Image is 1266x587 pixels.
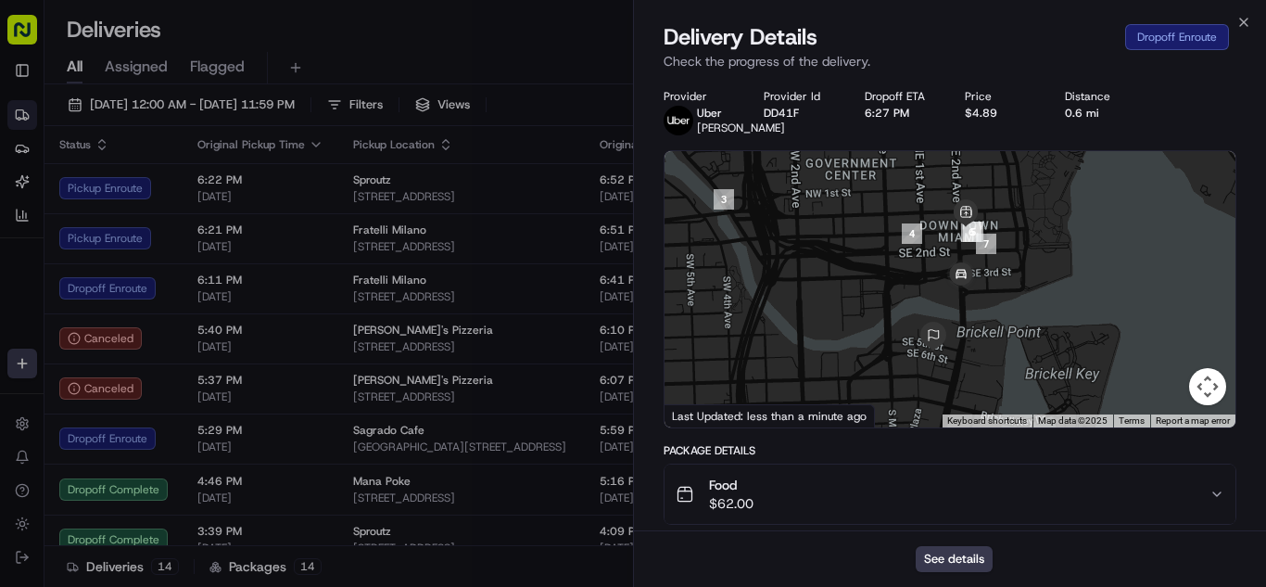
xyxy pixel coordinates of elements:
a: Report a map error [1156,415,1230,426]
div: Dropoff ETA [865,89,935,104]
div: 6 [961,222,981,242]
span: Map data ©2025 [1038,415,1108,426]
input: Clear [48,120,306,139]
a: Powered byPylon [131,313,224,328]
img: Google [669,403,730,427]
div: 📗 [19,271,33,286]
button: Start new chat [315,183,337,205]
div: Provider Id [764,89,834,104]
p: Check the progress of the delivery. [664,52,1236,70]
a: Open this area in Google Maps (opens a new window) [669,403,730,427]
span: Food [709,476,753,494]
div: Price [965,89,1035,104]
img: Nash [19,19,56,56]
span: API Documentation [175,269,298,287]
div: Provider [664,89,734,104]
button: See details [916,546,993,572]
span: $62.00 [709,494,753,513]
span: Knowledge Base [37,269,142,287]
img: 1736555255976-a54dd68f-1ca7-489b-9aae-adbdc363a1c4 [19,177,52,211]
div: Start new chat [63,177,304,196]
span: [PERSON_NAME] [697,121,785,135]
button: Keyboard shortcuts [947,415,1027,427]
div: 4 [902,223,922,244]
div: 7 [976,234,996,254]
div: Last Updated: less than a minute ago [665,404,875,427]
p: Welcome 👋 [19,74,337,104]
a: 💻API Documentation [149,262,305,295]
span: Uber [697,106,722,121]
img: uber-new-logo.jpeg [664,106,693,135]
a: 📗Knowledge Base [11,262,149,295]
button: DD41F [764,106,799,121]
div: $4.89 [965,106,1035,121]
button: Food$62.00 [665,465,1235,524]
div: 💻 [157,271,171,286]
span: Pylon [184,314,224,328]
a: Terms [1119,415,1145,426]
div: 3 [714,189,734,210]
div: 0.6 mi [1065,106,1135,121]
div: We're available if you need us! [63,196,234,211]
button: Map camera controls [1189,368,1226,405]
div: Package Details [664,443,1236,458]
div: Distance [1065,89,1135,104]
div: 6:27 PM [865,106,935,121]
span: Delivery Details [664,22,817,52]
